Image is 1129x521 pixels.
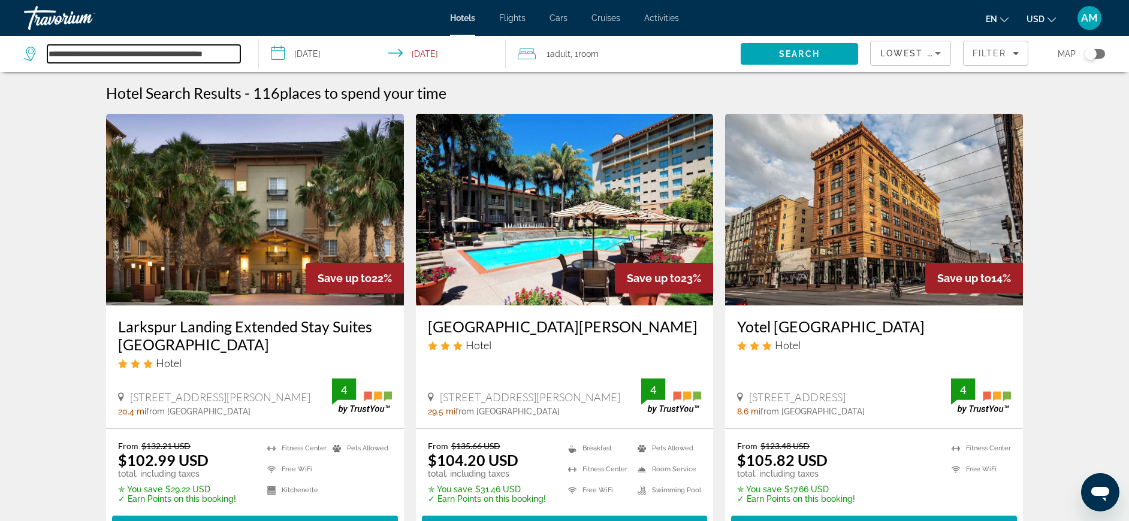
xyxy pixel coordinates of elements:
[244,84,250,102] span: -
[261,441,327,456] li: Fitness Center
[118,484,236,494] p: $29.22 USD
[428,494,546,504] p: ✓ Earn Points on this booking!
[146,407,250,416] span: from [GEOGRAPHIC_DATA]
[737,317,1011,335] a: Yotel [GEOGRAPHIC_DATA]
[737,484,855,494] p: $17.66 USD
[641,378,701,414] img: TrustYou guest rating badge
[259,36,506,72] button: Select check in and out date
[499,13,526,23] a: Flights
[428,441,448,451] span: From
[466,338,491,352] span: Hotel
[506,36,741,72] button: Travelers: 1 adult, 0 children
[737,484,781,494] span: ✮ You save
[450,13,475,23] span: Hotels
[455,407,560,416] span: from [GEOGRAPHIC_DATA]
[280,84,446,102] span: places to spend your time
[47,45,240,63] input: Search hotel destination
[632,483,701,498] li: Swimming Pool
[118,469,236,478] p: total, including taxes
[327,441,392,456] li: Pets Allowed
[332,378,392,414] img: TrustYou guest rating badge
[775,338,801,352] span: Hotel
[951,383,975,397] div: 4
[550,49,570,59] span: Adult
[737,441,757,451] span: From
[547,46,570,62] span: 1
[428,407,455,416] span: 29.5 mi
[725,114,1023,305] img: Yotel San Francisco
[24,2,144,34] a: Travorium
[632,441,701,456] li: Pets Allowed
[779,49,820,59] span: Search
[118,484,162,494] span: ✮ You save
[261,462,327,477] li: Free WiFi
[1027,10,1056,28] button: Change currency
[760,441,810,451] del: $123.48 USD
[118,494,236,504] p: ✓ Earn Points on this booking!
[118,407,146,416] span: 20.4 mi
[951,378,1011,414] img: TrustYou guest rating badge
[1076,49,1105,59] button: Toggle map
[261,483,327,498] li: Kitchenette
[451,441,500,451] del: $135.66 USD
[118,451,209,469] ins: $102.99 USD
[1027,14,1045,24] span: USD
[118,356,392,369] div: 3 star Hotel
[118,317,392,353] a: Larkspur Landing Extended Stay Suites [GEOGRAPHIC_DATA]
[130,390,310,404] span: [STREET_ADDRESS][PERSON_NAME]
[106,84,242,102] h1: Hotel Search Results
[428,484,546,494] p: $31.46 USD
[963,41,1028,66] button: Filters
[880,49,957,58] span: Lowest Price
[1058,46,1076,62] span: Map
[306,263,404,293] div: 22%
[428,484,472,494] span: ✮ You save
[428,317,702,335] a: [GEOGRAPHIC_DATA][PERSON_NAME]
[591,13,620,23] a: Cruises
[440,390,620,404] span: [STREET_ADDRESS][PERSON_NAME]
[615,263,713,293] div: 23%
[1081,473,1119,511] iframe: Button to launch messaging window
[644,13,679,23] a: Activities
[562,462,632,477] li: Fitness Center
[986,10,1009,28] button: Change language
[562,441,632,456] li: Breakfast
[156,356,182,369] span: Hotel
[578,49,599,59] span: Room
[737,407,760,416] span: 8.6 mi
[318,272,372,284] span: Save up to
[332,383,356,397] div: 4
[428,469,546,478] p: total, including taxes
[641,383,665,397] div: 4
[737,469,855,478] p: total, including taxes
[428,338,702,352] div: 3 star Hotel
[253,84,446,102] h2: 116
[749,390,846,404] span: [STREET_ADDRESS]
[1074,5,1105,31] button: User Menu
[550,13,567,23] a: Cars
[428,451,518,469] ins: $104.20 USD
[760,407,865,416] span: from [GEOGRAPHIC_DATA]
[946,441,1011,456] li: Fitness Center
[880,46,941,60] mat-select: Sort by
[106,114,404,305] img: Larkspur Landing Extended Stay Suites Pleasanton
[946,462,1011,477] li: Free WiFi
[737,338,1011,352] div: 3 star Hotel
[1081,12,1098,24] span: AM
[632,462,701,477] li: Room Service
[937,272,991,284] span: Save up to
[416,114,714,305] img: Sheraton San Jose Hotel
[973,49,1007,58] span: Filter
[741,43,858,65] button: Search
[737,451,828,469] ins: $105.82 USD
[562,483,632,498] li: Free WiFi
